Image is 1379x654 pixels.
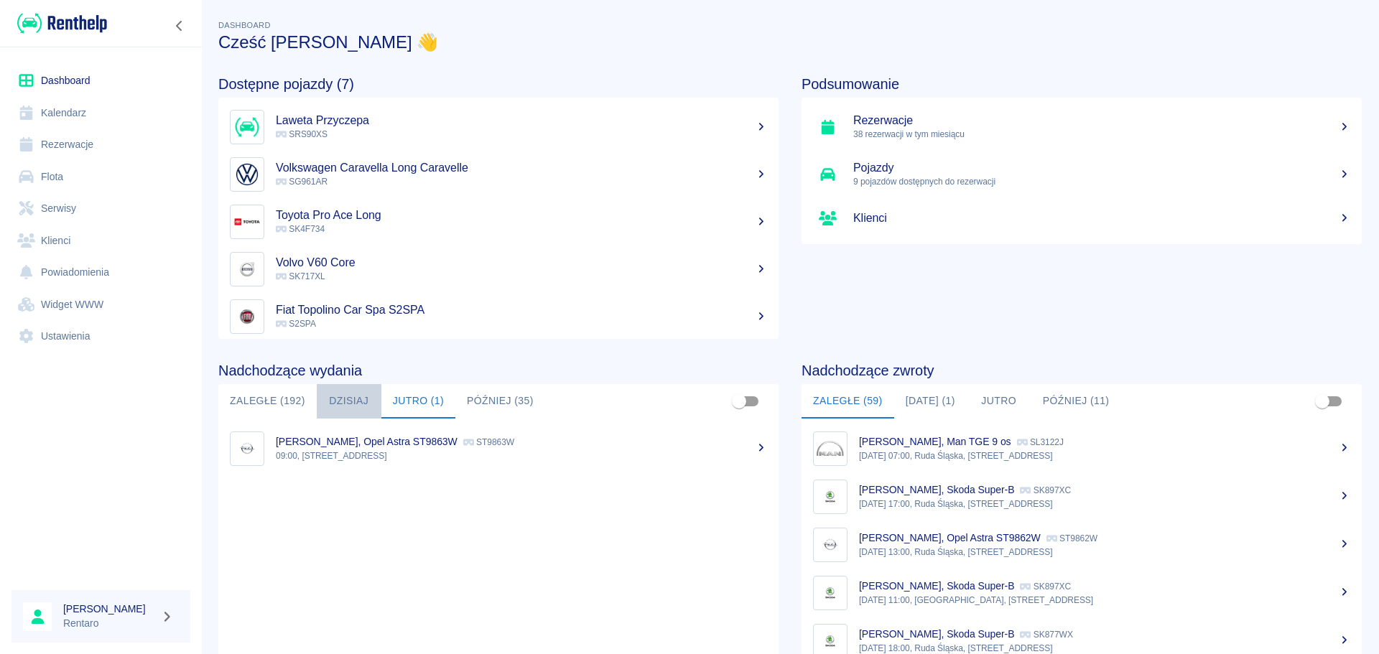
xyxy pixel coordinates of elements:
p: [PERSON_NAME], Skoda Super-B [859,484,1014,495]
span: Dashboard [218,21,271,29]
a: Kalendarz [11,97,190,129]
button: Później (11) [1031,384,1121,419]
a: Image[PERSON_NAME], Skoda Super-B SK897XC[DATE] 11:00, [GEOGRAPHIC_DATA], [STREET_ADDRESS] [802,569,1362,617]
h4: Nadchodzące zwroty [802,362,1362,379]
a: Flota [11,161,190,193]
p: Rentaro [63,616,155,631]
button: Zwiń nawigację [169,17,190,35]
a: Dashboard [11,65,190,97]
a: Powiadomienia [11,256,190,289]
a: Image[PERSON_NAME], Skoda Super-B SK897XC[DATE] 17:00, Ruda Śląska, [STREET_ADDRESS] [802,472,1362,520]
a: Image[PERSON_NAME], Opel Astra ST9862W ST9862W[DATE] 13:00, Ruda Śląska, [STREET_ADDRESS] [802,520,1362,569]
button: Dzisiaj [317,384,381,419]
h5: Toyota Pro Ace Long [276,208,767,223]
h5: Laweta Przyczepa [276,113,767,128]
img: Image [233,256,261,283]
p: SL3122J [1017,437,1064,447]
p: [DATE] 17:00, Ruda Śląska, [STREET_ADDRESS] [859,497,1350,510]
p: 09:00, [STREET_ADDRESS] [276,449,767,462]
h5: Volvo V60 Core [276,256,767,270]
h5: Volkswagen Caravella Long Caravelle [276,161,767,175]
button: Później (35) [455,384,545,419]
img: Renthelp logo [17,11,107,35]
button: Zaległe (192) [218,384,317,419]
a: Ustawienia [11,320,190,352]
button: Jutro (1) [381,384,455,419]
a: Klienci [802,198,1362,238]
p: 38 rezerwacji w tym miesiącu [853,128,1350,141]
h4: Podsumowanie [802,75,1362,93]
span: Pokaż przypisane tylko do mnie [725,388,753,415]
span: SK4F734 [276,224,325,234]
a: ImageVolkswagen Caravella Long Caravelle SG961AR [218,151,779,198]
a: Klienci [11,225,190,257]
p: [PERSON_NAME], Skoda Super-B [859,628,1014,640]
span: SRS90XS [276,129,328,139]
a: Pojazdy9 pojazdów dostępnych do rezerwacji [802,151,1362,198]
a: Serwisy [11,192,190,225]
h5: Fiat Topolino Car Spa S2SPA [276,303,767,317]
img: Image [817,531,844,559]
button: Zaległe (59) [802,384,894,419]
p: [DATE] 11:00, [GEOGRAPHIC_DATA], [STREET_ADDRESS] [859,594,1350,607]
p: [DATE] 07:00, Ruda Śląska, [STREET_ADDRESS] [859,449,1350,462]
a: Image[PERSON_NAME], Man TGE 9 os SL3122J[DATE] 07:00, Ruda Śląska, [STREET_ADDRESS] [802,424,1362,472]
a: ImageToyota Pro Ace Long SK4F734 [218,198,779,246]
p: 9 pojazdów dostępnych do rezerwacji [853,175,1350,188]
img: Image [233,161,261,188]
button: [DATE] (1) [894,384,967,419]
h4: Nadchodzące wydania [218,362,779,379]
a: Rezerwacje [11,129,190,161]
p: ST9862W [1046,533,1097,543]
img: Image [233,113,261,141]
img: Image [233,435,261,462]
span: Pokaż przypisane tylko do mnie [1309,388,1336,415]
h5: Klienci [853,211,1350,225]
span: SK717XL [276,271,325,281]
h4: Dostępne pojazdy (7) [218,75,779,93]
h3: Cześć [PERSON_NAME] 👋 [218,32,1362,52]
img: Image [233,208,261,235]
img: Image [817,435,844,462]
img: Image [817,579,844,607]
a: ImageFiat Topolino Car Spa S2SPA S2SPA [218,293,779,340]
h5: Pojazdy [853,161,1350,175]
a: Image[PERSON_NAME], Opel Astra ST9863W ST9863W09:00, [STREET_ADDRESS] [218,424,779,472]
p: [PERSON_NAME], Opel Astra ST9862W [859,532,1041,543]
a: Rezerwacje38 rezerwacji w tym miesiącu [802,103,1362,151]
a: ImageLaweta Przyczepa SRS90XS [218,103,779,151]
button: Jutro [967,384,1031,419]
p: [PERSON_NAME], Man TGE 9 os [859,436,1011,447]
img: Image [233,303,261,330]
p: SK897XC [1020,485,1071,495]
h6: [PERSON_NAME] [63,602,155,616]
p: [PERSON_NAME], Skoda Super-B [859,580,1014,592]
span: SG961AR [276,177,328,187]
img: Image [817,483,844,510]
p: [DATE] 13:00, Ruda Śląska, [STREET_ADDRESS] [859,546,1350,559]
a: ImageVolvo V60 Core SK717XL [218,246,779,293]
span: S2SPA [276,319,316,329]
a: Renthelp logo [11,11,107,35]
p: [PERSON_NAME], Opel Astra ST9863W [276,436,458,447]
p: ST9863W [463,437,514,447]
p: SK897XC [1020,581,1071,592]
a: Widget WWW [11,289,190,321]
p: SK877WX [1020,630,1072,640]
h5: Rezerwacje [853,113,1350,128]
